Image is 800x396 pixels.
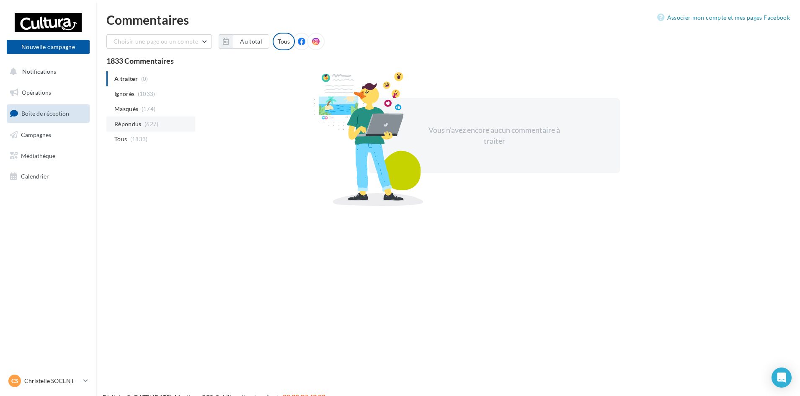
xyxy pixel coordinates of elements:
span: Notifications [22,68,56,75]
span: (174) [142,106,156,112]
p: Christelle SOCENT [24,377,80,385]
a: Opérations [5,84,91,101]
span: (1833) [130,136,148,142]
span: CS [11,377,18,385]
button: Au total [233,34,269,49]
a: Associer mon compte et mes pages Facebook [657,13,790,23]
div: Vous n'avez encore aucun commentaire à traiter [422,125,566,146]
span: Campagnes [21,131,51,138]
span: Masqués [114,105,138,113]
span: Opérations [22,89,51,96]
span: (627) [145,121,159,127]
span: Boîte de réception [21,110,69,117]
span: Calendrier [21,173,49,180]
span: Choisir une page ou un compte [114,38,198,45]
div: Tous [273,33,295,50]
span: (1033) [138,91,155,97]
button: Au total [219,34,269,49]
a: Campagnes [5,126,91,144]
button: Notifications [5,63,88,80]
div: Open Intercom Messenger [772,368,792,388]
a: Calendrier [5,168,91,185]
div: 1833 Commentaires [106,57,790,65]
span: Répondus [114,120,142,128]
div: Commentaires [106,13,790,26]
a: Médiathèque [5,147,91,165]
button: Nouvelle campagne [7,40,90,54]
a: Boîte de réception [5,104,91,122]
button: Choisir une page ou un compte [106,34,212,49]
span: Médiathèque [21,152,55,159]
span: Tous [114,135,127,143]
span: Ignorés [114,90,134,98]
a: CS Christelle SOCENT [7,373,90,389]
